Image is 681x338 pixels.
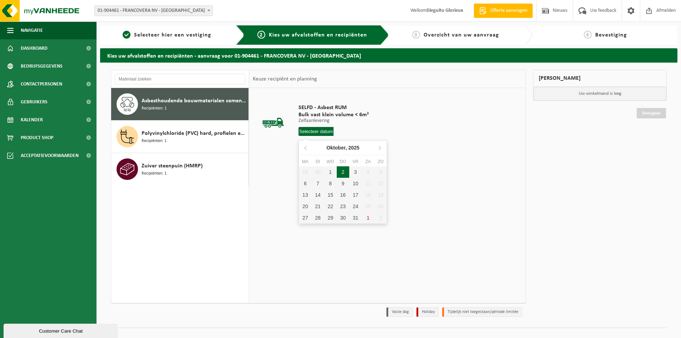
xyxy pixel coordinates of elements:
[104,31,230,39] a: 1Selecteer hier een vestiging
[257,31,265,39] span: 2
[95,6,212,16] span: 01-904461 - FRANCOVERA NV - WERVIK
[637,108,666,118] a: Doorgaan
[21,111,43,129] span: Kalender
[442,307,522,317] li: Tijdelijk niet toegestaan/période limitée
[299,201,311,212] div: 20
[115,74,245,84] input: Materiaal zoeken
[426,8,463,13] strong: Dieguito Glorieux
[533,70,667,87] div: [PERSON_NAME]
[337,178,349,189] div: 9
[21,39,48,57] span: Dashboard
[324,201,337,212] div: 22
[337,189,349,201] div: 16
[21,57,63,75] span: Bedrijfsgegevens
[349,158,362,165] div: vr
[311,166,324,178] div: 30
[299,166,311,178] div: 29
[424,32,499,38] span: Overzicht van uw aanvraag
[324,178,337,189] div: 8
[337,166,349,178] div: 2
[311,212,324,224] div: 28
[349,166,362,178] div: 3
[142,129,247,138] span: Polyvinylchloride (PVC) hard, profielen en buizen, post-consumer
[111,153,249,185] button: Zuiver steenpuin (HMRP) Recipiënten: 1
[324,189,337,201] div: 15
[21,21,43,39] span: Navigatie
[416,307,439,317] li: Holiday
[337,158,349,165] div: do
[299,178,311,189] div: 6
[374,158,387,165] div: zo
[311,178,324,189] div: 7
[142,105,167,112] span: Recipiënten: 1
[362,158,374,165] div: za
[349,189,362,201] div: 17
[123,31,130,39] span: 1
[348,145,359,150] i: 2025
[298,111,369,118] span: Bulk vast klein volume < 6m³
[21,129,53,147] span: Product Shop
[386,307,413,317] li: Vaste dag
[142,162,203,170] span: Zuiver steenpuin (HMRP)
[298,104,369,111] span: SELFD - Asbest RUM
[349,178,362,189] div: 10
[134,32,211,38] span: Selecteer hier een vestiging
[299,158,311,165] div: ma
[324,142,362,153] div: Oktober,
[100,48,677,62] h2: Kies uw afvalstoffen en recipiënten - aanvraag voor 01-904461 - FRANCOVERA NV - [GEOGRAPHIC_DATA]
[269,32,367,38] span: Kies uw afvalstoffen en recipiënten
[111,88,249,121] button: Asbesthoudende bouwmaterialen cementgebonden (hechtgebonden) Recipiënten: 1
[249,70,321,88] div: Keuze recipiënt en planning
[4,322,119,338] iframe: chat widget
[142,97,247,105] span: Asbesthoudende bouwmaterialen cementgebonden (hechtgebonden)
[311,201,324,212] div: 21
[324,166,337,178] div: 1
[474,4,533,18] a: Offerte aanvragen
[21,75,62,93] span: Contactpersonen
[111,121,249,153] button: Polyvinylchloride (PVC) hard, profielen en buizen, post-consumer Recipiënten: 1
[299,189,311,201] div: 13
[412,31,420,39] span: 3
[298,127,334,136] input: Selecteer datum
[94,5,213,16] span: 01-904461 - FRANCOVERA NV - WERVIK
[349,201,362,212] div: 24
[142,138,167,144] span: Recipiënten: 1
[21,147,79,165] span: Acceptatievoorwaarden
[337,212,349,224] div: 30
[324,212,337,224] div: 29
[299,212,311,224] div: 27
[311,158,324,165] div: di
[349,212,362,224] div: 31
[595,32,627,38] span: Bevestiging
[311,189,324,201] div: 14
[584,31,592,39] span: 4
[142,170,167,177] span: Recipiënten: 1
[488,7,529,14] span: Offerte aanvragen
[324,158,337,165] div: wo
[21,93,48,111] span: Gebruikers
[533,87,666,101] p: Uw winkelmand is leeg
[337,201,349,212] div: 23
[298,118,369,123] p: Zelfaanlevering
